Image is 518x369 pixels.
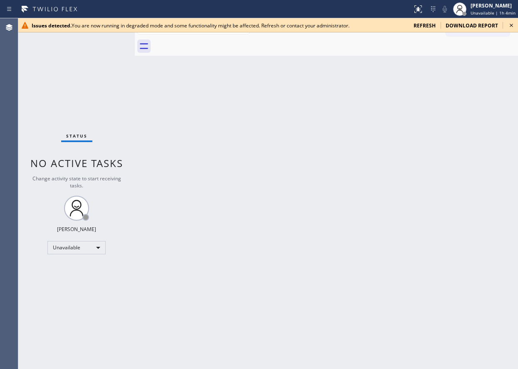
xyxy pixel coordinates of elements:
[471,10,516,16] span: Unavailable | 1h 4min
[30,156,123,170] span: No active tasks
[471,2,516,9] div: [PERSON_NAME]
[32,175,121,189] span: Change activity state to start receiving tasks.
[57,226,96,233] div: [PERSON_NAME]
[32,22,72,29] b: Issues detected.
[47,241,106,254] div: Unavailable
[414,22,436,29] span: refresh
[439,3,451,15] button: Mute
[446,22,498,29] span: download report
[66,133,87,139] span: Status
[32,22,407,29] div: You are now running in degraded mode and some functionality might be affected. Refresh or contact...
